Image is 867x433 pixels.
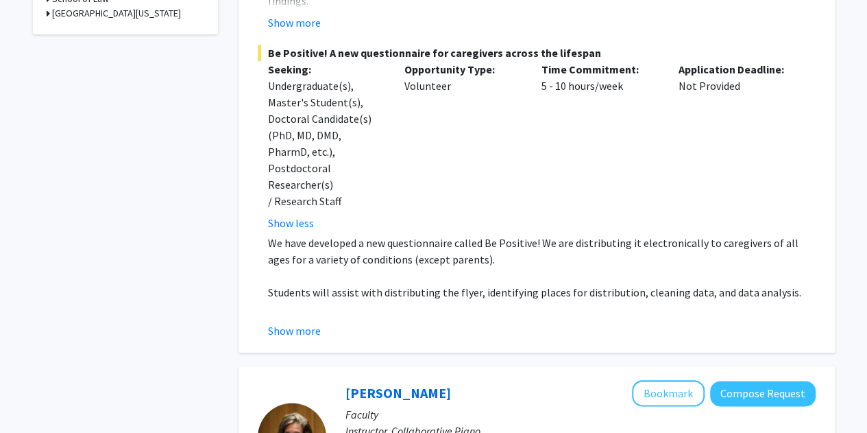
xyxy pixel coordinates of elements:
[268,14,321,31] button: Show more
[632,380,705,406] button: Add Rachel AuBuchon to Bookmarks
[268,284,816,301] p: Students will assist with distributing the flyer, identifying places for distribution, cleaning d...
[268,235,816,268] p: We have developed a new questionnaire called Be Positive! We are distributing it electronically t...
[52,6,181,21] h3: [GEOGRAPHIC_DATA][US_STATE]
[258,45,816,61] span: Be Positive! A new questionnaire for caregivers across the lifespan
[268,61,384,78] p: Seeking:
[404,61,521,78] p: Opportunity Type:
[268,323,321,339] button: Show more
[345,406,816,423] p: Faculty
[10,371,58,423] iframe: Chat
[710,381,816,406] button: Compose Request to Rachel AuBuchon
[541,61,658,78] p: Time Commitment:
[679,61,795,78] p: Application Deadline:
[345,384,451,401] a: [PERSON_NAME]
[394,61,531,231] div: Volunteer
[268,215,314,231] button: Show less
[668,61,805,231] div: Not Provided
[531,61,668,231] div: 5 - 10 hours/week
[268,78,384,209] div: Undergraduate(s), Master's Student(s), Doctoral Candidate(s) (PhD, MD, DMD, PharmD, etc.), Postdo...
